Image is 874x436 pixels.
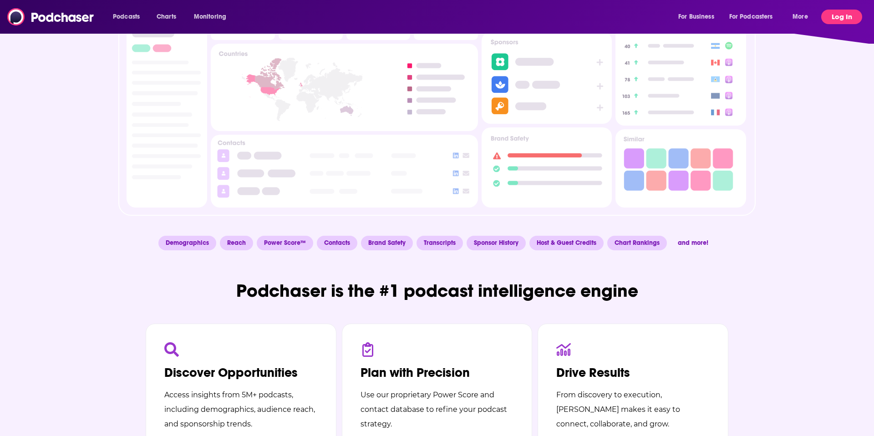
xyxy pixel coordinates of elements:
[361,388,514,431] p: Use our proprietary Power Score and contact database to refine your podcast strategy.
[556,365,710,380] h3: Drive Results
[317,236,357,250] span: Contacts
[194,10,226,23] span: Monitoring
[482,32,612,124] img: Podcast Sponsors
[211,135,478,208] img: Podcast Insights Contacts
[607,236,667,250] span: Chart Rankings
[671,236,716,250] span: and more!
[361,236,413,250] span: Brand Safety
[188,10,238,24] button: open menu
[793,10,808,23] span: More
[723,10,786,24] button: open menu
[157,10,176,23] span: Charts
[220,236,253,250] span: Reach
[146,279,728,302] h2: Podchaser is the #1 podcast intelligence engine
[257,236,313,250] span: Power Score™
[107,10,152,24] button: open menu
[672,10,726,24] button: open menu
[678,10,714,23] span: For Business
[211,44,478,131] img: Podcast Insights Countries
[786,10,819,24] button: open menu
[417,236,463,250] span: Transcripts
[164,365,318,380] h3: Discover Opportunities
[113,10,140,23] span: Podcasts
[7,8,95,25] img: Podchaser - Follow, Share and Rate Podcasts
[485,131,608,194] img: Podcast Insights Brand Safety
[158,236,216,250] span: Demographics
[529,236,604,250] span: Host & Guest Credits
[729,10,773,23] span: For Podcasters
[151,10,182,24] a: Charts
[361,365,514,380] h3: Plan with Precision
[619,133,742,194] img: Podcast Insights Similar Podcasts
[467,236,526,250] span: Sponsor History
[556,388,710,431] p: From discovery to execution, [PERSON_NAME] makes it easy to connect, collaborate, and grow.
[821,10,862,24] button: Log In
[164,388,318,431] p: Access insights from 5M+ podcasts, including demographics, audience reach, and sponsorship trends.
